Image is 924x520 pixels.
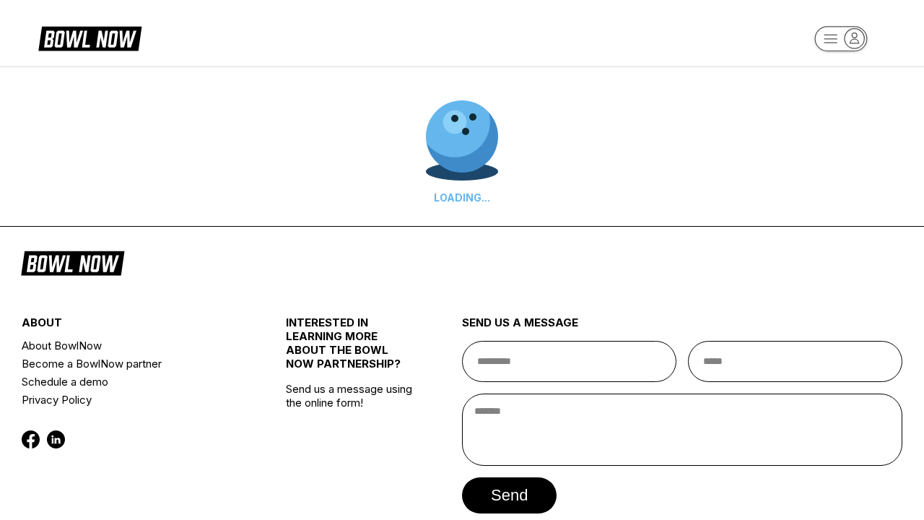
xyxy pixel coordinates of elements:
[462,316,902,341] div: send us a message
[462,477,557,513] button: send
[22,355,242,373] a: Become a BowlNow partner
[22,337,242,355] a: About BowlNow
[22,373,242,391] a: Schedule a demo
[286,316,418,382] div: INTERESTED IN LEARNING MORE ABOUT THE BOWL NOW PARTNERSHIP?
[426,191,498,204] div: LOADING...
[22,391,242,409] a: Privacy Policy
[22,316,242,337] div: about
